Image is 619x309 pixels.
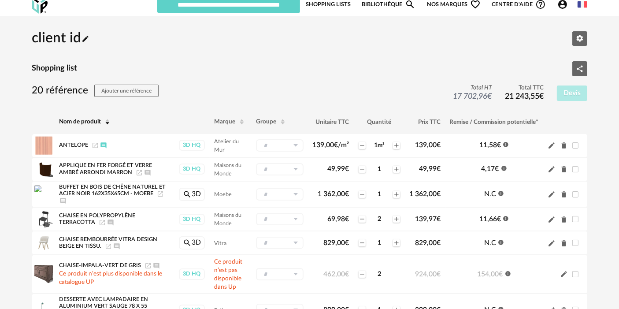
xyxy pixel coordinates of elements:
div: Sélectionner un groupe [256,268,304,280]
img: Product pack shot [34,185,53,204]
span: Delete icon [560,239,568,247]
button: Ajouter une référence [94,85,159,97]
div: Sélectionner un groupe [256,163,304,175]
span: Launch icon [136,170,143,175]
span: € [499,271,503,278]
span: Vitra [214,241,226,246]
span: € [539,93,544,101]
span: Pencil icon [548,141,556,149]
span: Ajouter un commentaire [59,198,67,203]
h4: Shopping list [32,63,78,74]
span: Devis [563,89,581,97]
span: € [345,165,349,172]
span: Nom de produit [59,119,101,125]
span: Delete icon [560,190,568,198]
a: Launch icon [157,191,164,196]
div: 2 [367,215,392,223]
img: Product pack shot [34,234,53,252]
span: Pencil icon [560,270,568,278]
a: Launch icon [105,243,112,249]
span: € [437,239,441,246]
span: Chaise en polypropylène terracotta [59,213,136,225]
span: Minus icon [359,166,366,173]
span: € [437,216,441,223]
span: Magnify icon [183,190,192,197]
a: Launch icon [99,220,106,225]
div: Sélectionner un groupe [256,188,304,201]
span: 49,99 [419,165,441,172]
span: Delete icon [560,141,568,149]
span: Ajouter une référence [101,88,152,93]
span: 17 702,96 [453,93,492,101]
button: Share Variant icon [572,61,587,76]
span: 11,58 [479,141,501,149]
span: € [345,190,349,197]
span: Information icon [505,270,511,277]
span: Ajouter un commentaire [144,170,151,175]
span: Afficher/masquer le commentaire [100,142,107,148]
span: Minus icon [359,191,366,198]
span: N.C [484,239,496,246]
img: Product pack shot [34,210,53,228]
span: Minus icon [359,239,366,246]
h3: 20 référence [32,84,159,97]
span: €/m² [334,141,349,149]
span: Plus icon [393,216,400,223]
span: € [497,141,501,149]
div: Sélectionner un groupe [256,139,304,152]
span: Total TTC [505,84,544,92]
span: CHAISE-IMPALA-VERT DE GRIS [59,263,141,268]
a: 3D HQ [178,140,205,151]
span: Atelier du Mur [214,139,239,153]
span: 924,00 [415,271,441,278]
a: 3D HQ [178,164,205,175]
span: N.C [484,190,496,197]
img: Product pack shot [34,136,53,155]
span: Maisons du Monde [214,212,241,226]
span: Plus icon [393,142,400,149]
span: 829,00 [415,239,441,246]
span: Antelope [59,142,89,148]
span: Ce produit n’est plus disponible dans le catalogue UP [59,271,163,285]
div: 3D HQ [179,268,205,279]
span: Pencil icon [82,31,89,45]
span: 139,00 [415,141,441,149]
span: € [497,216,501,223]
span: 139,00 [312,141,349,149]
span: Plus icon [393,166,400,173]
span: 11,66 [479,216,501,223]
button: Editer les paramètres [572,31,587,46]
div: 1 [367,190,392,198]
th: Unitaire TTC [308,110,353,134]
div: 3D HQ [179,214,205,225]
span: Groupe [256,119,276,125]
span: Delete icon [560,165,568,173]
a: Launch icon [145,263,152,268]
span: Pencil icon [548,165,556,173]
span: € [437,190,441,197]
span: Information icon [498,190,504,197]
span: Applique en fer forgé et verre ambré arrondi marron [59,163,152,175]
span: Editer les paramètres [576,34,584,41]
span: Minus icon [359,216,366,223]
span: Share Variant icon [576,65,584,72]
span: Marque [214,119,235,125]
th: Remise / Commission potentielle* [445,110,543,134]
div: Sélectionner un groupe [256,213,304,225]
span: Information icon [498,238,504,246]
span: 139,97 [415,216,441,223]
div: 1 [367,239,392,247]
a: Launch icon [92,142,99,148]
img: Product pack shot [34,160,53,179]
a: Magnify icon3D [179,236,205,249]
div: 1 [367,165,392,173]
span: 21 243,55 [505,93,544,101]
span: Buffet en bois de chêne naturel et acier noir 162x35x65cm - Moebe [59,184,166,197]
span: 69,98 [327,216,349,223]
span: Pencil icon [548,190,556,198]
